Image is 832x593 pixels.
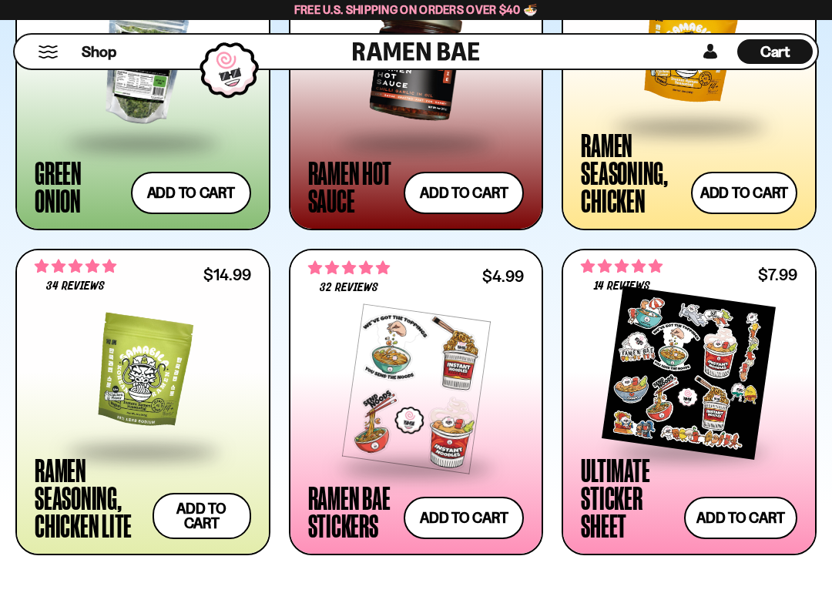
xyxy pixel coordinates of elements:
div: Ramen Bae Stickers [308,484,397,539]
a: 4.75 stars 32 reviews $4.99 Ramen Bae Stickers Add to cart [289,249,544,555]
div: Green Onion [35,159,123,214]
div: Ramen Seasoning, Chicken [581,131,683,214]
div: $14.99 [203,267,251,282]
span: 32 reviews [320,282,378,294]
div: Ramen Seasoning, Chicken Lite [35,456,145,539]
span: Free U.S. Shipping on Orders over $40 🍜 [294,2,538,17]
div: Cart [737,35,813,69]
a: 5.00 stars 34 reviews $14.99 Ramen Seasoning, Chicken Lite Add to cart [15,249,270,555]
div: $4.99 [482,269,524,283]
button: Add to cart [131,172,251,214]
span: 14 reviews [594,280,650,293]
span: 5.00 stars [35,256,116,276]
span: Cart [760,42,790,61]
div: Ultimate Sticker Sheet [581,456,676,539]
span: Shop [82,42,116,62]
a: 4.86 stars 14 reviews $7.99 Ultimate Sticker Sheet Add to cart [562,249,817,555]
a: Shop [82,39,116,64]
button: Add to cart [691,172,797,214]
span: 4.86 stars [581,256,663,276]
button: Add to cart [684,497,797,539]
div: $7.99 [758,267,797,282]
button: Add to cart [404,497,524,539]
span: 4.75 stars [308,258,390,278]
button: Add to cart [404,172,524,214]
span: 34 reviews [46,280,105,293]
button: Mobile Menu Trigger [38,45,59,59]
button: Add to cart [153,493,251,539]
div: Ramen Hot Sauce [308,159,397,214]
